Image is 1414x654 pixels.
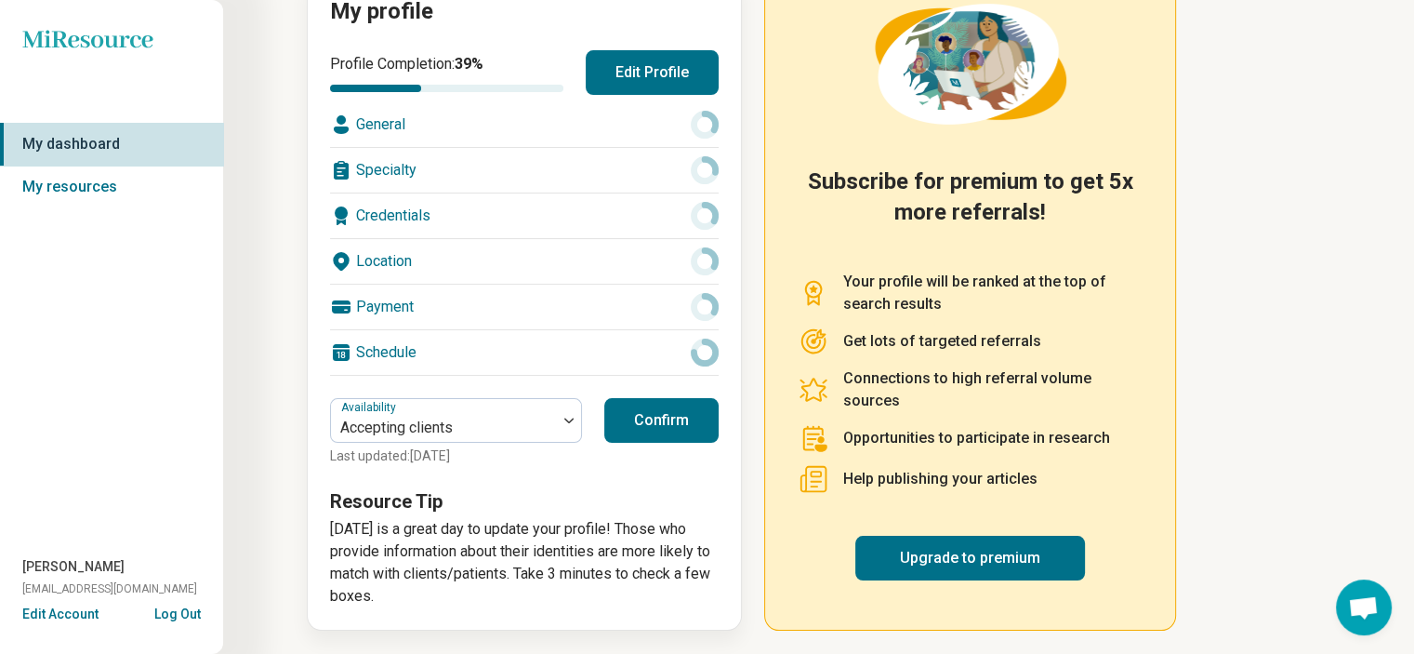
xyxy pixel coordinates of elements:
div: Open chat [1336,580,1392,635]
div: Profile Completion: [330,53,563,92]
button: Edit Account [22,605,99,624]
div: General [330,102,719,147]
button: Edit Profile [586,50,719,95]
span: 39 % [455,55,483,73]
a: Upgrade to premium [855,536,1085,581]
button: Confirm [604,398,719,443]
span: [PERSON_NAME] [22,557,125,577]
div: Specialty [330,148,719,193]
span: [EMAIL_ADDRESS][DOMAIN_NAME] [22,581,197,597]
div: Credentials [330,194,719,238]
div: Location [330,239,719,284]
h3: Resource Tip [330,488,719,514]
p: Help publishing your articles [843,468,1037,490]
label: Availability [341,401,400,414]
p: Opportunities to participate in research [843,427,1110,449]
div: Schedule [330,330,719,375]
p: Your profile will be ranked at the top of search results [843,271,1142,315]
div: Payment [330,285,719,329]
h2: Subscribe for premium to get 5x more referrals! [799,167,1142,248]
p: [DATE] is a great day to update your profile! Those who provide information about their identitie... [330,518,719,607]
button: Log Out [154,605,201,620]
p: Connections to high referral volume sources [843,367,1142,412]
p: Get lots of targeted referrals [843,330,1041,353]
p: Last updated: [DATE] [330,447,582,466]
